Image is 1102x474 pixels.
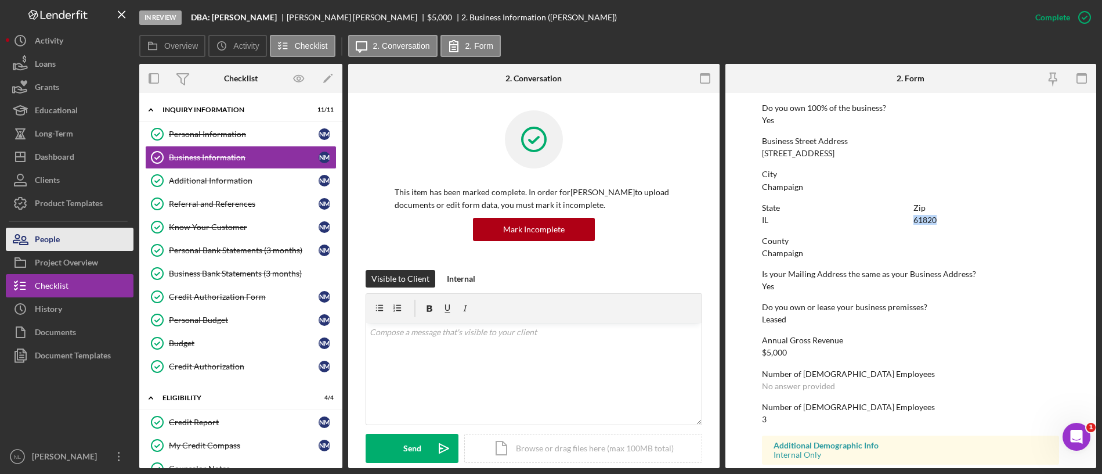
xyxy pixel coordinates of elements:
[441,270,481,288] button: Internal
[35,297,62,324] div: History
[366,270,435,288] button: Visible to Client
[169,222,319,232] div: Know Your Customer
[295,41,328,51] label: Checklist
[403,434,421,463] div: Send
[1086,423,1096,432] span: 1
[319,221,330,233] div: N M
[1024,6,1096,29] button: Complete
[762,315,786,324] div: Leased
[6,297,133,321] button: History
[35,168,60,195] div: Clients
[6,99,133,122] button: Educational
[913,203,1059,213] div: Zip
[6,274,133,297] a: Checklist
[762,303,1059,312] div: Do you own or lease your business premisses?
[35,145,74,171] div: Dashboard
[270,35,335,57] button: Checklist
[6,122,133,145] button: Long-Term
[169,176,319,185] div: Additional Information
[164,41,198,51] label: Overview
[145,355,337,378] a: Credit AuthorizationNM
[6,251,133,274] a: Project Overview
[395,186,673,212] p: This item has been marked complete. In order for [PERSON_NAME] to upload documents or edit form d...
[35,344,111,370] div: Document Templates
[145,146,337,169] a: Business InformationNM
[145,332,337,355] a: BudgetNM
[191,13,277,22] b: DBA: [PERSON_NAME]
[145,308,337,332] a: Personal BudgetNM
[6,192,133,215] button: Product Templates
[29,445,104,471] div: [PERSON_NAME]
[169,339,319,348] div: Budget
[461,13,617,22] div: 2. Business Information ([PERSON_NAME])
[169,130,319,139] div: Personal Information
[348,35,438,57] button: 2. Conversation
[913,216,937,225] div: 61820
[35,192,103,218] div: Product Templates
[6,344,133,367] button: Document Templates
[313,106,334,113] div: 11 / 11
[762,216,768,225] div: IL
[145,216,337,239] a: Know Your CustomerNM
[145,169,337,192] a: Additional InformationNM
[169,199,319,209] div: Referral and References
[145,262,337,285] a: Business Bank Statements (3 months)
[319,416,330,428] div: N M
[224,74,258,83] div: Checklist
[6,228,133,251] button: People
[762,116,774,125] div: Yes
[35,76,59,102] div: Grants
[35,274,68,300] div: Checklist
[162,106,305,113] div: INQUIRY INFORMATION
[35,251,98,277] div: Project Overview
[319,314,330,326] div: N M
[319,291,330,303] div: N M
[169,153,319,162] div: Business Information
[162,394,305,401] div: Eligibility
[440,35,501,57] button: 2. Form
[762,137,1059,146] div: Business Street Address
[35,228,60,254] div: People
[762,336,1059,345] div: Annual Gross Revenue
[319,440,330,451] div: N M
[35,29,63,55] div: Activity
[319,152,330,163] div: N M
[319,245,330,256] div: N M
[169,441,319,450] div: My Credit Compass
[139,10,182,25] div: In Review
[774,441,1047,450] div: Additional Demographic Info
[371,270,429,288] div: Visible to Client
[139,35,205,57] button: Overview
[319,337,330,349] div: N M
[145,434,337,457] a: My Credit CompassNM
[169,292,319,301] div: Credit Authorization Form
[208,35,266,57] button: Activity
[1063,423,1090,451] iframe: Intercom live chat
[762,103,1059,113] div: Do you own 100% of the business?
[6,29,133,52] a: Activity
[35,52,56,78] div: Loans
[35,99,78,125] div: Educational
[169,362,319,371] div: Credit Authorization
[373,41,430,51] label: 2. Conversation
[465,41,493,51] label: 2. Form
[6,321,133,344] button: Documents
[319,198,330,210] div: N M
[6,52,133,76] a: Loans
[287,13,427,22] div: [PERSON_NAME] [PERSON_NAME]
[319,361,330,372] div: N M
[35,122,73,148] div: Long-Term
[762,182,803,192] div: Champaign
[6,145,133,168] a: Dashboard
[762,203,908,213] div: State
[762,282,774,291] div: Yes
[145,411,337,434] a: Credit ReportNM
[145,239,337,262] a: Personal Bank Statements (3 months)NM
[447,270,475,288] div: Internal
[762,369,1059,379] div: Number of [DEMOGRAPHIC_DATA] Employees
[169,315,319,325] div: Personal Budget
